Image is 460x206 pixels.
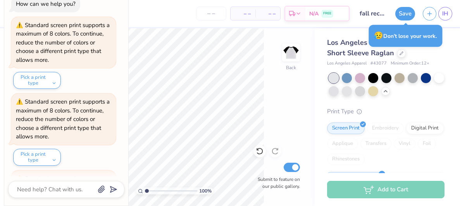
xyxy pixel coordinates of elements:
[309,10,319,18] span: N/A
[323,11,331,16] span: FREE
[199,187,212,194] span: 100 %
[283,45,299,60] img: Back
[16,21,110,64] div: Standard screen print supports a maximum of 8 colors. To continue, reduce the number of colors or...
[374,31,383,41] span: 😥
[260,10,276,18] span: – –
[369,25,442,47] div: Don’t lose your work.
[327,60,367,67] span: Los Angeles Apparel
[196,7,226,20] input: – –
[286,64,296,71] div: Back
[327,153,365,165] div: Rhinestones
[391,60,429,67] span: Minimum Order: 12 +
[327,123,365,134] div: Screen Print
[370,60,387,67] span: # 43077
[394,138,415,150] div: Vinyl
[327,107,444,116] div: Print Type
[353,6,391,21] input: Untitled Design
[367,123,404,134] div: Embroidery
[442,9,448,18] span: IH
[406,123,444,134] div: Digital Print
[327,138,358,150] div: Applique
[253,176,300,190] label: Submit to feature on our public gallery.
[360,138,391,150] div: Transfers
[327,38,427,58] span: Los Angeles Apparel Baby Rib Short Sleeve Raglan
[13,72,61,89] button: Pick a print type
[16,98,110,140] div: Standard screen print supports a maximum of 8 colors. To continue, reduce the number of colors or...
[438,7,452,20] a: IH
[395,7,415,20] button: Save
[235,10,251,18] span: – –
[13,149,61,166] button: Pick a print type
[418,138,436,150] div: Foil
